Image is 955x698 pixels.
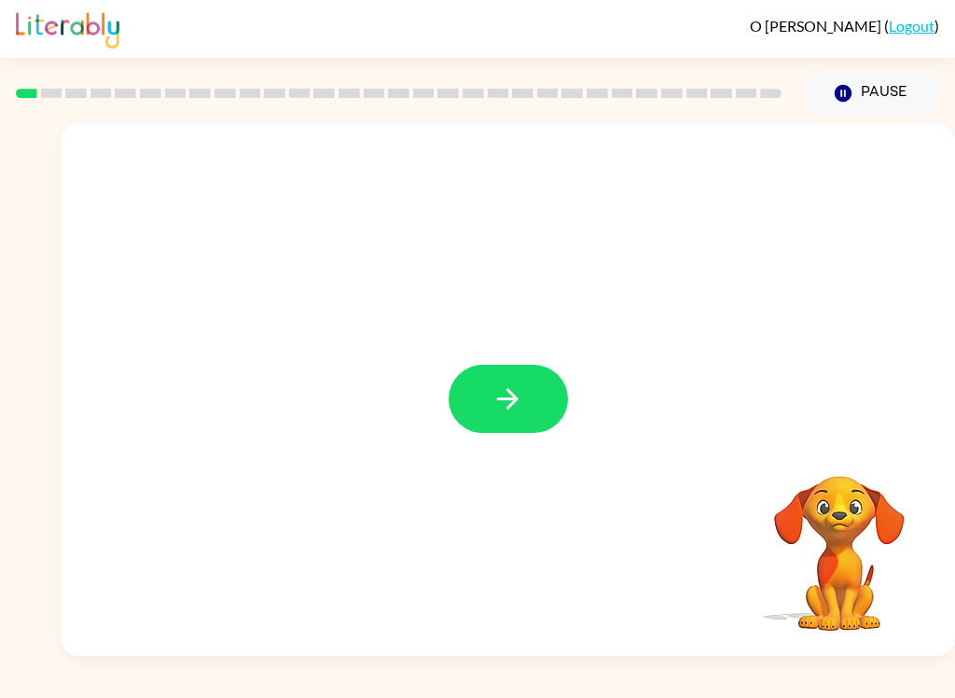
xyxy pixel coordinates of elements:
[889,17,934,35] a: Logout
[750,17,939,35] div: ( )
[16,7,119,49] img: Literably
[750,17,884,35] span: O [PERSON_NAME]
[804,72,939,115] button: Pause
[746,447,933,634] video: Your browser must support playing .mp4 files to use Literably. Please try using another browser.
